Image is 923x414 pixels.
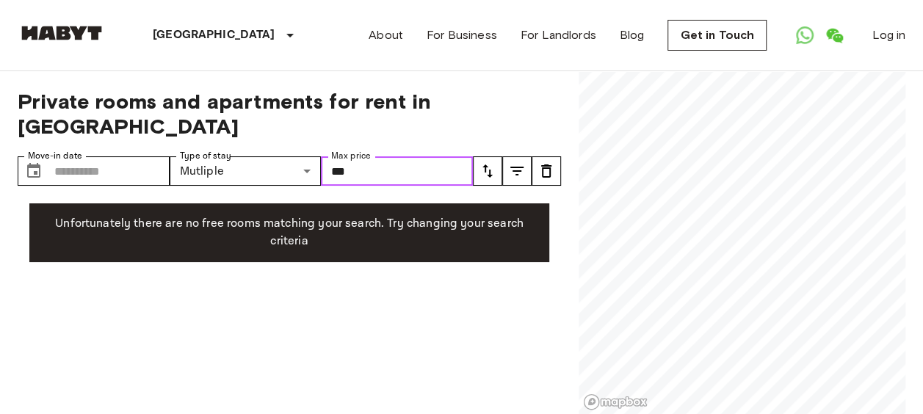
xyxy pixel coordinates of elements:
[331,150,371,162] label: Max price
[502,156,532,186] button: tune
[667,20,767,51] a: Get in Touch
[427,26,497,44] a: For Business
[153,26,275,44] p: [GEOGRAPHIC_DATA]
[620,26,645,44] a: Blog
[872,26,905,44] a: Log in
[583,393,648,410] a: Mapbox logo
[180,150,231,162] label: Type of stay
[473,156,502,186] button: tune
[790,21,819,50] a: Open WhatsApp
[532,156,561,186] button: tune
[521,26,596,44] a: For Landlords
[28,150,82,162] label: Move-in date
[19,156,48,186] button: Choose date
[41,215,537,250] p: Unfortunately there are no free rooms matching your search. Try changing your search criteria
[170,156,322,186] div: Mutliple
[819,21,849,50] a: Open WeChat
[18,26,106,40] img: Habyt
[369,26,403,44] a: About
[18,89,561,139] span: Private rooms and apartments for rent in [GEOGRAPHIC_DATA]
